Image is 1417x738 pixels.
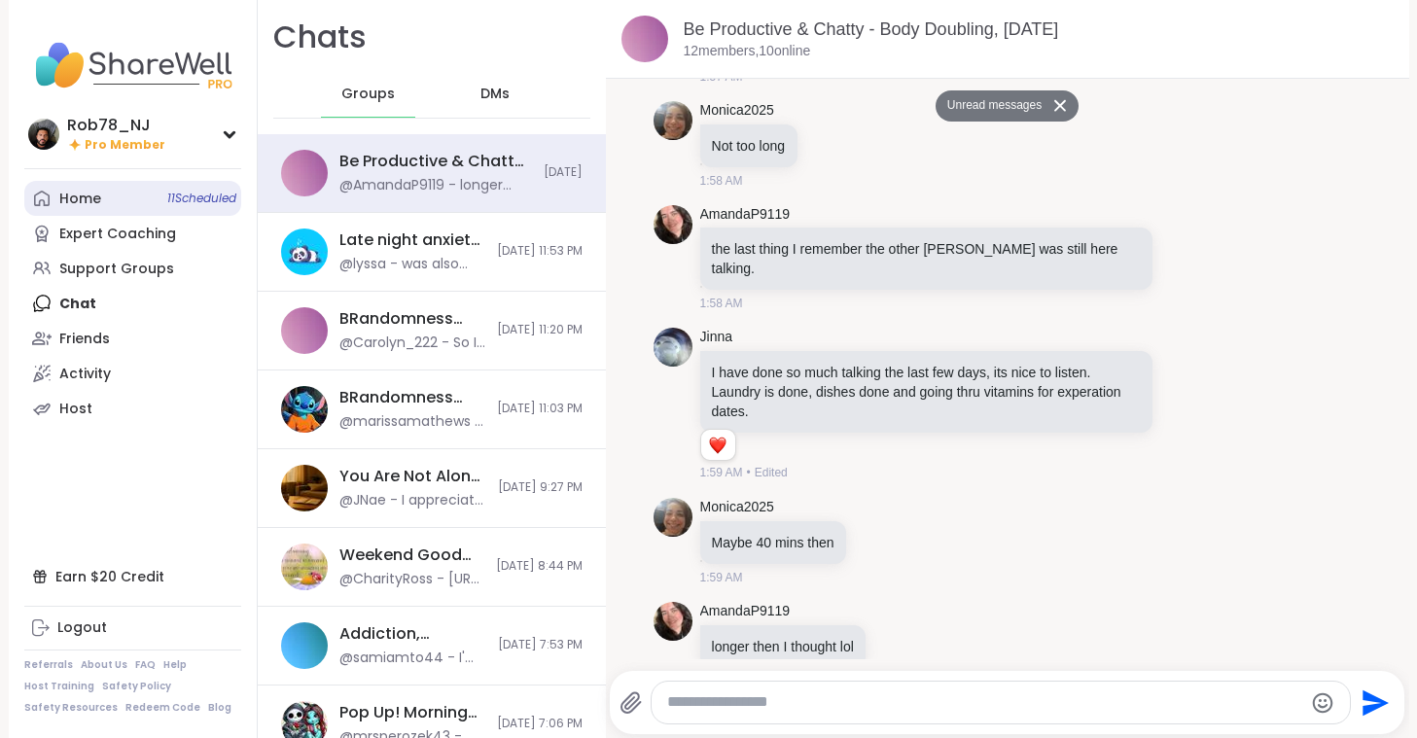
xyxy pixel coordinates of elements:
[339,491,486,510] div: @JNae - I appreciate you. Love. I hope to meet you again. ;)
[339,229,485,251] div: Late night anxiety & chill, [DATE]
[712,136,786,156] p: Not too long
[208,701,231,715] a: Blog
[59,260,174,279] div: Support Groups
[59,225,176,244] div: Expert Coaching
[654,328,692,367] img: https://sharewell-space-live.sfo3.digitaloceanspaces.com/user-generated/c722de09-23e1-4113-a62c-2...
[339,466,486,487] div: You Are Not Alone With This, [DATE]
[67,115,165,136] div: Rob78_NJ
[1311,691,1334,715] button: Emoji picker
[684,42,811,61] p: 12 members, 10 online
[59,190,101,209] div: Home
[684,19,1059,39] a: Be Productive & Chatty - Body Doubling, [DATE]
[135,658,156,672] a: FAQ
[339,255,485,274] div: @lyssa - was also raised by a [DEMOGRAPHIC_DATA] grandmother that was taught/brought up by [DEMOG...
[163,658,187,672] a: Help
[339,623,486,645] div: Addiction, Recovery, Mental Illness, A Safe Space, [DATE]
[24,216,241,251] a: Expert Coaching
[700,101,774,121] a: Monica2025
[621,16,668,62] img: Be Productive & Chatty - Body Doubling, Oct 10
[339,702,485,723] div: Pop Up! Morning Session!, [DATE]
[700,328,732,347] a: Jinna
[339,334,485,353] div: @Carolyn_222 - So I can pop in from gothic vampire party
[339,570,484,589] div: @CharityRoss - [URL][DOMAIN_NAME]
[24,356,241,391] a: Activity
[339,387,485,408] div: BRandomness last call, [DATE]
[496,558,583,575] span: [DATE] 8:44 PM
[667,692,1302,713] textarea: Type your message
[755,464,788,481] span: Edited
[1351,681,1395,724] button: Send
[339,545,484,566] div: Weekend Good Mornings, Goals & Gratitude's , [DATE]
[654,205,692,244] img: https://sharewell-space-live.sfo3.digitaloceanspaces.com/user-generated/22618c92-09c8-4d99-afa0-e...
[24,391,241,426] a: Host
[498,637,583,653] span: [DATE] 7:53 PM
[712,239,1141,278] p: the last thing I remember the other [PERSON_NAME] was still here talking.
[59,365,111,384] div: Activity
[167,191,236,206] span: 11 Scheduled
[654,101,692,140] img: https://sharewell-space-live.sfo3.digitaloceanspaces.com/user-generated/41d32855-0ec4-4264-b983-4...
[57,618,107,638] div: Logout
[700,569,743,586] span: 1:59 AM
[544,164,583,181] span: [DATE]
[59,330,110,349] div: Friends
[700,172,743,190] span: 1:58 AM
[339,151,532,172] div: Be Productive & Chatty - Body Doubling, [DATE]
[339,176,532,195] div: @AmandaP9119 - longer then I thought lol
[497,322,583,338] span: [DATE] 11:20 PM
[24,658,73,672] a: Referrals
[81,658,127,672] a: About Us
[24,321,241,356] a: Friends
[341,85,395,104] span: Groups
[712,637,854,656] p: longer then I thought lol
[281,307,328,354] img: BRandomness Ohana Open Forum, Oct 09
[700,602,791,621] a: AmandaP9119
[281,622,328,669] img: Addiction, Recovery, Mental Illness, A Safe Space, Oct 10
[281,228,328,275] img: Late night anxiety & chill, Oct 10
[339,308,485,330] div: BRandomness Ohana Open Forum, [DATE]
[707,438,727,453] button: Reactions: love
[700,464,743,481] span: 1:59 AM
[24,559,241,594] div: Earn $20 Credit
[712,363,1141,421] p: I have done so much talking the last few days, its nice to listen. Laundry is done, dishes done a...
[339,649,486,668] div: @samiamto44 - I'm going to head out thanks everyone.
[497,243,583,260] span: [DATE] 11:53 PM
[498,479,583,496] span: [DATE] 9:27 PM
[102,680,171,693] a: Safety Policy
[281,544,328,590] img: Weekend Good Mornings, Goals & Gratitude's , Oct 11
[281,150,328,196] img: Be Productive & Chatty - Body Doubling, Oct 10
[24,680,94,693] a: Host Training
[497,401,583,417] span: [DATE] 11:03 PM
[700,498,774,517] a: Monica2025
[125,701,200,715] a: Redeem Code
[339,412,485,432] div: @marissamathews - i love my mom to death but she is a very straight forward person and sometimes ...
[701,430,735,461] div: Reaction list
[281,465,328,511] img: You Are Not Alone With This, Oct 10
[273,16,367,59] h1: Chats
[24,611,241,646] a: Logout
[24,31,241,99] img: ShareWell Nav Logo
[700,205,791,225] a: AmandaP9119
[480,85,510,104] span: DMs
[700,295,743,312] span: 1:58 AM
[654,602,692,641] img: https://sharewell-space-live.sfo3.digitaloceanspaces.com/user-generated/22618c92-09c8-4d99-afa0-e...
[936,90,1047,122] button: Unread messages
[85,137,165,154] span: Pro Member
[281,386,328,433] img: BRandomness last call, Oct 10
[497,716,583,732] span: [DATE] 7:06 PM
[24,181,241,216] a: Home11Scheduled
[654,498,692,537] img: https://sharewell-space-live.sfo3.digitaloceanspaces.com/user-generated/41d32855-0ec4-4264-b983-4...
[59,400,92,419] div: Host
[712,533,834,552] p: Maybe 40 mins then
[24,251,241,286] a: Support Groups
[747,464,751,481] span: •
[24,701,118,715] a: Safety Resources
[28,119,59,150] img: Rob78_NJ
